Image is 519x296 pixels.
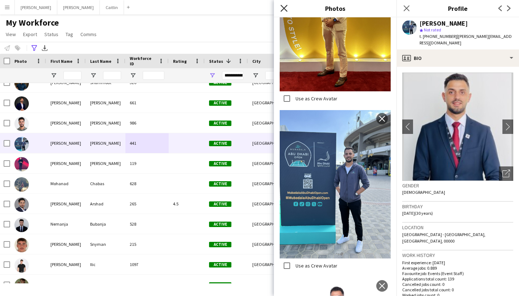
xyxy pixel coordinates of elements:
[90,72,97,79] button: Open Filter Menu
[125,93,169,113] div: 661
[396,4,519,13] h3: Profile
[248,113,291,133] div: [GEOGRAPHIC_DATA] , [GEOGRAPHIC_DATA]
[209,181,231,187] span: Active
[209,58,223,64] span: Status
[209,242,231,247] span: Active
[80,31,97,38] span: Comms
[125,194,169,214] div: 265
[248,153,291,173] div: [GEOGRAPHIC_DATA]
[86,153,125,173] div: [PERSON_NAME]
[402,203,513,210] h3: Birthday
[46,194,86,214] div: [PERSON_NAME]
[252,58,261,64] span: City
[41,30,61,39] a: Status
[130,72,136,79] button: Open Filter Menu
[402,287,513,292] p: Cancelled jobs total count: 0
[14,197,29,212] img: Muhammad Sufian Arshad
[14,157,29,171] img: MOHAMMAD J Jamal mahafdhah
[280,110,391,258] img: Crew photo 761750
[396,49,519,67] div: Bio
[6,31,16,38] span: View
[6,17,59,28] span: My Workforce
[402,210,433,216] span: [DATE] (30 years)
[46,234,86,254] div: [PERSON_NAME]
[173,58,187,64] span: Rating
[169,194,205,214] div: 4.5
[402,190,445,195] span: [DEMOGRAPHIC_DATA]
[402,276,513,282] p: Applications total count: 139
[14,278,29,293] img: Ninoslav Ceperkovic
[125,214,169,234] div: 528
[77,30,99,39] a: Comms
[209,262,231,267] span: Active
[46,93,86,113] div: [PERSON_NAME]
[46,113,86,133] div: [PERSON_NAME]
[103,71,121,80] input: Last Name Filter Input
[209,141,231,146] span: Active
[420,20,468,27] div: [PERSON_NAME]
[14,58,27,64] span: Photo
[66,31,73,38] span: Tag
[125,275,169,295] div: 14
[14,218,29,232] img: Nemanja Bubanja
[294,262,337,269] label: Use as Crew Avatar
[125,153,169,173] div: 119
[402,182,513,189] h3: Gender
[143,71,164,80] input: Workforce ID Filter Input
[125,234,169,254] div: 215
[125,174,169,193] div: 628
[14,137,29,151] img: Mohammad Al Taweel
[499,166,513,181] div: Open photos pop-in
[209,282,231,288] span: Active
[100,0,124,14] button: Caitlin
[252,72,259,79] button: Open Filter Menu
[248,234,291,254] div: [GEOGRAPHIC_DATA]
[50,72,57,79] button: Open Filter Menu
[209,100,231,106] span: Active
[402,224,513,231] h3: Location
[125,113,169,133] div: 986
[86,113,125,133] div: [PERSON_NAME]
[86,194,125,214] div: Arshad
[209,72,216,79] button: Open Filter Menu
[14,96,29,111] img: Mohamed Salah Eddine
[209,222,231,227] span: Active
[125,133,169,153] div: 441
[402,252,513,258] h3: Work history
[248,133,291,153] div: [GEOGRAPHIC_DATA]
[14,238,29,252] img: Nicholas Snyman
[3,30,19,39] a: View
[248,194,291,214] div: [GEOGRAPHIC_DATA]
[46,254,86,274] div: [PERSON_NAME]
[402,271,513,276] p: Favourite job: Events (Event Staff)
[86,214,125,234] div: Bubanja
[420,34,457,39] span: t. [PHONE_NUMBER]
[40,44,49,52] app-action-btn: Export XLSX
[14,117,29,131] img: Mohammad Abu Othman
[402,73,513,181] img: Crew avatar or photo
[20,30,40,39] a: Export
[90,58,111,64] span: Last Name
[50,58,72,64] span: First Name
[46,214,86,234] div: Nemanja
[14,76,29,91] img: Mohamad Shammout
[248,174,291,193] div: [GEOGRAPHIC_DATA]
[30,44,39,52] app-action-btn: Advanced filters
[209,121,231,126] span: Active
[46,275,86,295] div: [PERSON_NAME]
[15,0,57,14] button: [PERSON_NAME]
[44,31,58,38] span: Status
[209,201,231,207] span: Active
[265,71,287,80] input: City Filter Input
[63,30,76,39] a: Tag
[402,260,513,265] p: First experience: [DATE]
[46,133,86,153] div: [PERSON_NAME]
[402,282,513,287] p: Cancelled jobs count: 0
[130,56,156,66] span: Workforce ID
[402,265,513,271] p: Average jobs: 0.889
[274,4,396,13] h3: Photos
[63,71,81,80] input: First Name Filter Input
[248,214,291,234] div: [GEOGRAPHIC_DATA]
[424,27,441,32] span: Not rated
[14,177,29,192] img: Mohanad Chabas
